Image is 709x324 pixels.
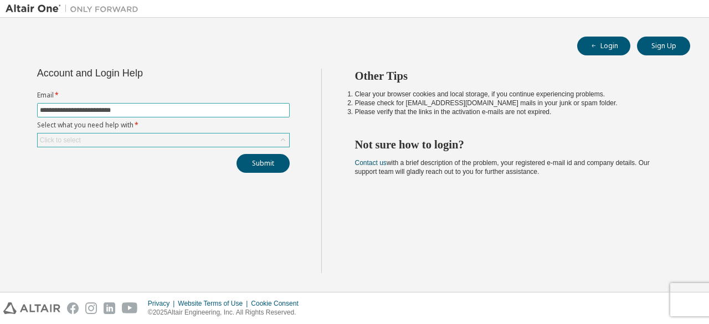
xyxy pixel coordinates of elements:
div: Website Terms of Use [178,299,251,308]
img: youtube.svg [122,302,138,314]
li: Please verify that the links in the activation e-mails are not expired. [355,107,671,116]
label: Email [37,91,290,100]
span: with a brief description of the problem, your registered e-mail id and company details. Our suppo... [355,159,650,176]
li: Please check for [EMAIL_ADDRESS][DOMAIN_NAME] mails in your junk or spam folder. [355,99,671,107]
h2: Other Tips [355,69,671,83]
label: Select what you need help with [37,121,290,130]
img: altair_logo.svg [3,302,60,314]
img: instagram.svg [85,302,97,314]
img: Altair One [6,3,144,14]
button: Sign Up [637,37,690,55]
button: Login [577,37,630,55]
p: © 2025 Altair Engineering, Inc. All Rights Reserved. [148,308,305,317]
button: Submit [237,154,290,173]
div: Click to select [38,133,289,147]
h2: Not sure how to login? [355,137,671,152]
div: Cookie Consent [251,299,305,308]
img: facebook.svg [67,302,79,314]
img: linkedin.svg [104,302,115,314]
div: Privacy [148,299,178,308]
a: Contact us [355,159,387,167]
div: Click to select [40,136,81,145]
div: Account and Login Help [37,69,239,78]
li: Clear your browser cookies and local storage, if you continue experiencing problems. [355,90,671,99]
